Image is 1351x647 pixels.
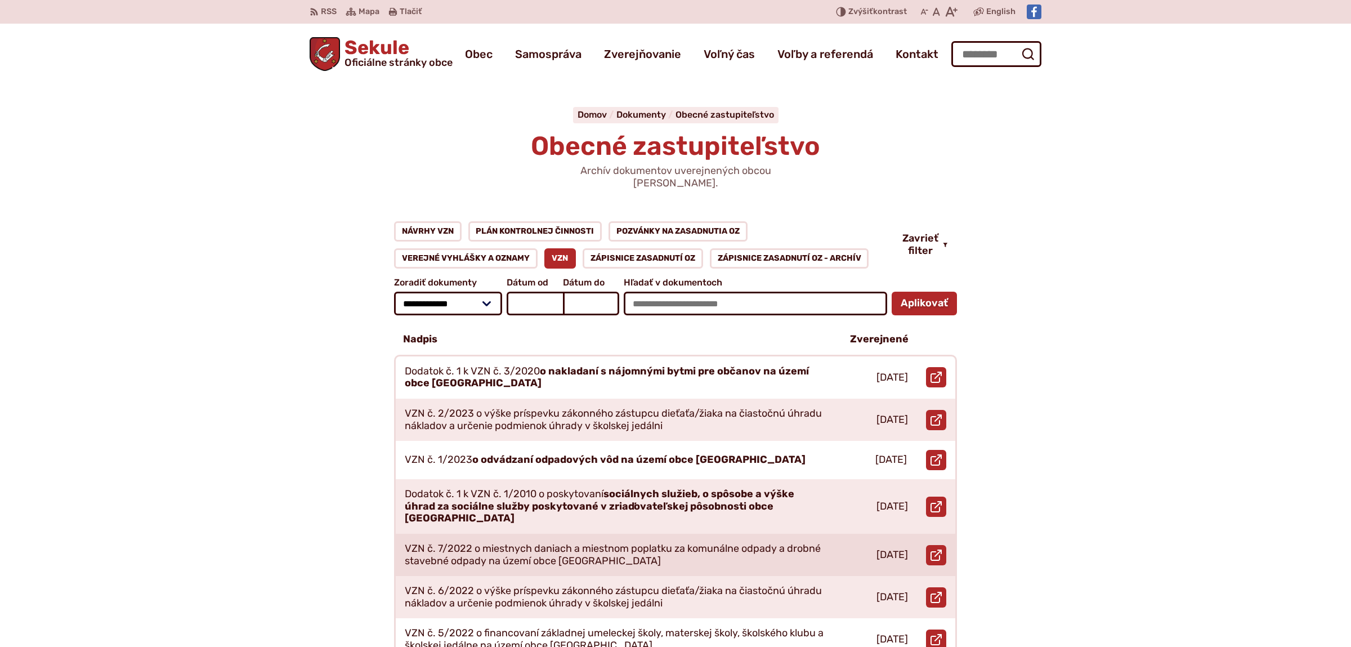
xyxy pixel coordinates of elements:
[902,233,938,257] span: Zavrieť filter
[848,7,907,17] span: kontrast
[624,292,887,315] input: Hľadať v dokumentoch
[563,278,619,288] span: Dátum do
[540,165,811,189] p: Archív dokumentov uverejnených obcou [PERSON_NAME].
[876,414,908,426] p: [DATE]
[507,292,563,315] input: Dátum od
[472,453,806,466] strong: o odvádzaní odpadových vôd na území obce [GEOGRAPHIC_DATA]
[896,38,938,70] a: Kontakt
[875,454,907,466] p: [DATE]
[400,7,422,17] span: Tlačiť
[675,109,774,120] a: Obecné zastupiteľstvo
[876,501,908,513] p: [DATE]
[850,333,909,346] p: Zverejnené
[340,38,453,68] span: Sekule
[394,248,538,269] a: Verejné vyhlášky a oznamy
[616,109,666,120] span: Dokumenty
[515,38,581,70] a: Samospráva
[403,333,437,346] p: Nadpis
[893,233,957,257] button: Zavrieť filter
[563,292,619,315] input: Dátum do
[405,488,794,524] strong: sociálnych služieb, o spôsobe a výške úhrad za sociálne služby poskytované v zriaďovateľskej pôso...
[321,5,337,19] span: RSS
[583,248,703,269] a: Zápisnice zasadnutí OZ
[892,292,957,315] button: Aplikovať
[624,278,887,288] span: Hľadať v dokumentoch
[405,365,824,390] p: Dodatok č. 1 k VZN č. 3/2020
[405,365,809,390] strong: o nakladaní s nájomnými bytmi pre občanov na území obce [GEOGRAPHIC_DATA]
[544,248,576,269] a: VZN
[405,454,806,466] p: VZN č. 1/2023
[359,5,379,19] span: Mapa
[578,109,607,120] span: Domov
[310,37,340,71] img: Prejsť na domovskú stránku
[531,131,820,162] span: Obecné zastupiteľstvo
[394,221,462,242] a: Návrhy VZN
[345,57,453,68] span: Oficiálne stránky obce
[394,292,502,315] select: Zoradiť dokumenty
[405,488,824,525] p: Dodatok č. 1 k VZN č. 1/2010 o poskytovaní
[310,37,453,71] a: Logo Sekule, prejsť na domovskú stránku.
[1027,5,1041,19] img: Prejsť na Facebook stránku
[507,278,563,288] span: Dátum od
[986,5,1016,19] span: English
[616,109,675,120] a: Dokumenty
[984,5,1018,19] a: English
[848,7,873,16] span: Zvýšiť
[876,372,908,384] p: [DATE]
[876,549,908,561] p: [DATE]
[405,408,824,432] p: VZN č. 2/2023 o výške príspevku zákonného zástupcu dieťaťa/žiaka na čiastočnú úhradu nákladov a u...
[604,38,681,70] a: Zverejňovanie
[465,38,493,70] a: Obec
[405,585,824,609] p: VZN č. 6/2022 o výške príspevku zákonného zástupcu dieťaťa/žiaka na čiastočnú úhradu nákladov a u...
[468,221,602,242] a: Plán kontrolnej činnosti
[609,221,748,242] a: Pozvánky na zasadnutia OZ
[876,633,908,646] p: [DATE]
[876,591,908,604] p: [DATE]
[704,38,755,70] a: Voľný čas
[394,278,502,288] span: Zoradiť dokumenty
[710,248,869,269] a: Zápisnice zasadnutí OZ - ARCHÍV
[405,543,824,567] p: VZN č. 7/2022 o miestnych daniach a miestnom poplatku za komunálne odpady a drobné stavebné odpad...
[777,38,873,70] a: Voľby a referendá
[578,109,616,120] a: Domov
